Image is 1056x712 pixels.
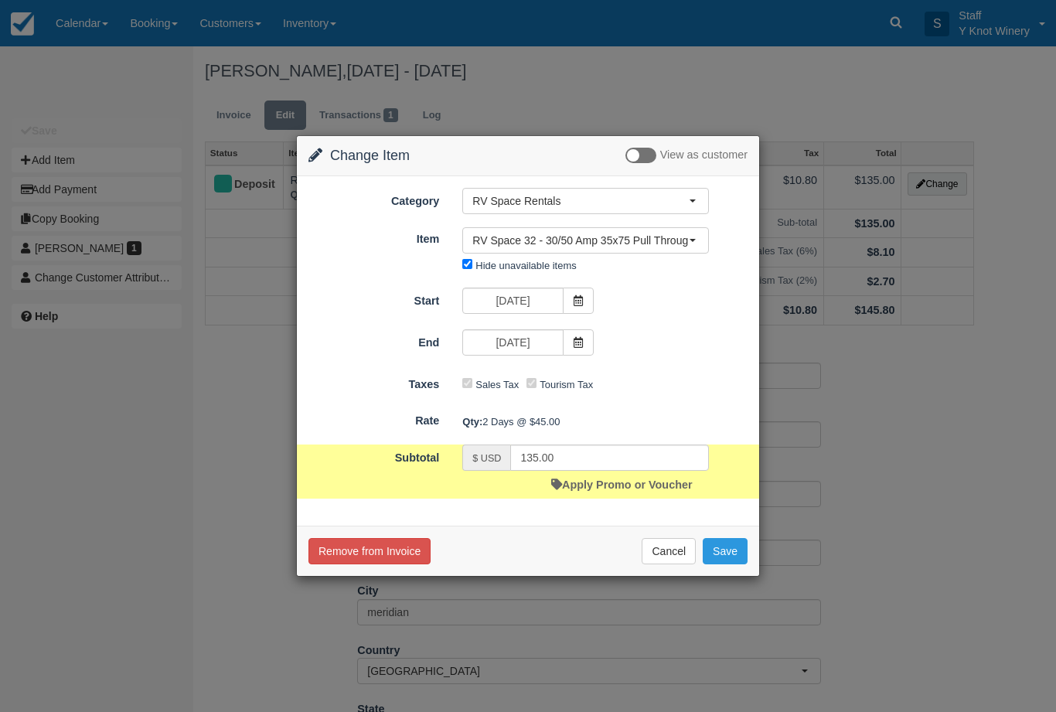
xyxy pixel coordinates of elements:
label: Item [297,226,451,247]
label: End [297,329,451,351]
span: RV Space Rentals [472,193,689,209]
label: Tourism Tax [540,379,593,390]
span: Change Item [330,148,410,163]
a: Apply Promo or Voucher [551,479,692,491]
label: Rate [297,407,451,429]
label: Category [297,188,451,210]
button: Cancel [642,538,696,564]
button: Remove from Invoice [308,538,431,564]
label: Subtotal [297,445,451,466]
label: Start [297,288,451,309]
button: RV Space Rentals [462,188,709,214]
span: View as customer [660,149,748,162]
span: RV Space 32 - 30/50 Amp 35x75 Pull Through [472,233,689,248]
button: Save [703,538,748,564]
label: Taxes [297,371,451,393]
label: Sales Tax [475,379,519,390]
strong: Qty [462,416,482,428]
label: Hide unavailable items [475,260,576,271]
small: $ USD [472,453,501,464]
button: RV Space 32 - 30/50 Amp 35x75 Pull Through [462,227,709,254]
div: 2 Days @ $45.00 [451,409,759,434]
